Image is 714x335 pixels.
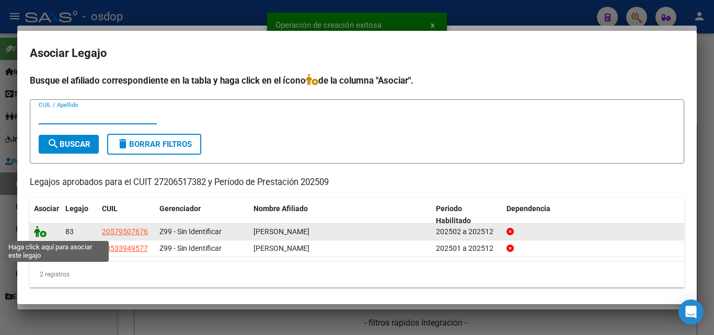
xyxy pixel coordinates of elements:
[30,43,684,63] h2: Asociar Legajo
[65,244,82,252] span: 1183
[436,204,471,225] span: Periodo Habilitado
[678,299,704,325] div: Open Intercom Messenger
[61,198,98,232] datatable-header-cell: Legajo
[39,135,99,154] button: Buscar
[30,176,684,189] p: Legajos aprobados para el CUIT 27206517382 y Período de Prestación 202509
[432,198,502,232] datatable-header-cell: Periodo Habilitado
[34,204,59,213] span: Asociar
[30,198,61,232] datatable-header-cell: Asociar
[65,204,88,213] span: Legajo
[436,242,498,255] div: 202501 a 202512
[102,227,148,236] span: 20579507676
[254,244,309,252] span: AGUIRRE FRANCISCO TOMAS
[502,198,685,232] datatable-header-cell: Dependencia
[159,227,222,236] span: Z99 - Sin Identificar
[249,198,432,232] datatable-header-cell: Nombre Afiliado
[159,244,222,252] span: Z99 - Sin Identificar
[506,204,550,213] span: Dependencia
[30,261,684,287] div: 2 registros
[98,198,155,232] datatable-header-cell: CUIL
[117,137,129,150] mat-icon: delete
[65,227,74,236] span: 83
[102,244,148,252] span: 20533949577
[102,204,118,213] span: CUIL
[47,140,90,149] span: Buscar
[155,198,249,232] datatable-header-cell: Gerenciador
[117,140,192,149] span: Borrar Filtros
[254,204,308,213] span: Nombre Afiliado
[30,74,684,87] h4: Busque el afiliado correspondiente en la tabla y haga click en el ícono de la columna "Asociar".
[436,226,498,238] div: 202502 a 202512
[254,227,309,236] span: ZACARIAS MARCOS FRANCISCO
[159,204,201,213] span: Gerenciador
[107,134,201,155] button: Borrar Filtros
[47,137,60,150] mat-icon: search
